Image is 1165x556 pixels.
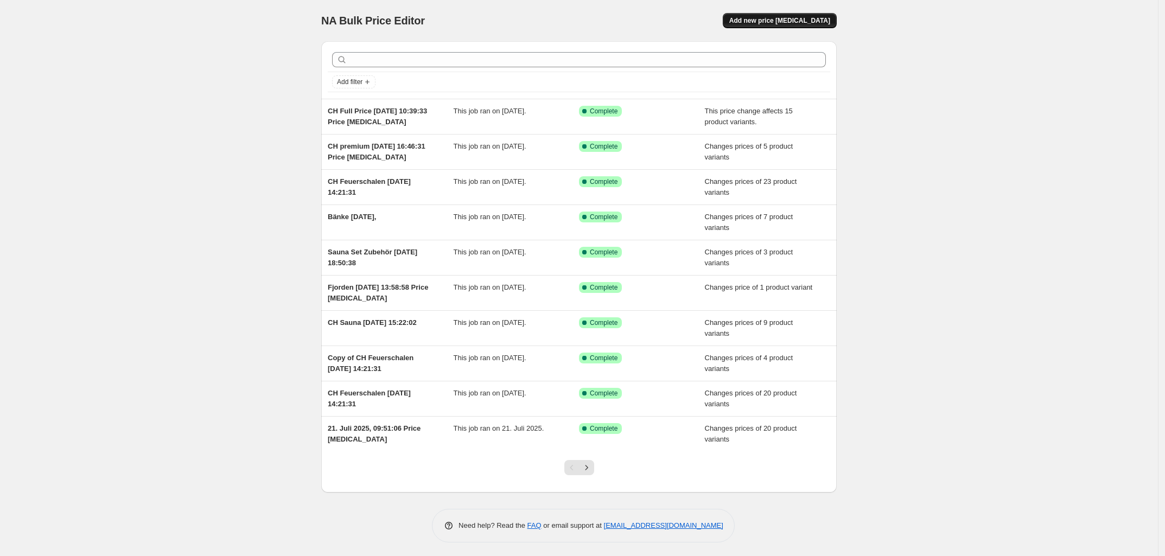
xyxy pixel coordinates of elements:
[454,213,526,221] span: This job ran on [DATE].
[590,389,617,398] span: Complete
[454,389,526,397] span: This job ran on [DATE].
[328,213,376,221] span: Bänke [DATE],
[328,142,425,161] span: CH premium [DATE] 16:46:31 Price [MEDICAL_DATA]
[705,177,797,196] span: Changes prices of 23 product variants
[705,248,793,267] span: Changes prices of 3 product variants
[328,318,417,327] span: CH Sauna [DATE] 15:22:02
[590,424,617,433] span: Complete
[705,213,793,232] span: Changes prices of 7 product variants
[459,521,527,529] span: Need help? Read the
[729,16,830,25] span: Add new price [MEDICAL_DATA]
[328,389,411,408] span: CH Feuerschalen [DATE] 14:21:31
[705,389,797,408] span: Changes prices of 20 product variants
[705,142,793,161] span: Changes prices of 5 product variants
[590,177,617,186] span: Complete
[454,248,526,256] span: This job ran on [DATE].
[454,107,526,115] span: This job ran on [DATE].
[328,248,417,267] span: Sauna Set Zubehör [DATE] 18:50:38
[454,424,544,432] span: This job ran on 21. Juli 2025.
[590,107,617,116] span: Complete
[454,283,526,291] span: This job ran on [DATE].
[337,78,362,86] span: Add filter
[705,318,793,337] span: Changes prices of 9 product variants
[332,75,375,88] button: Add filter
[321,15,425,27] span: NA Bulk Price Editor
[454,142,526,150] span: This job ran on [DATE].
[590,354,617,362] span: Complete
[542,521,604,529] span: or email support at
[723,13,837,28] button: Add new price [MEDICAL_DATA]
[454,318,526,327] span: This job ran on [DATE].
[454,354,526,362] span: This job ran on [DATE].
[527,521,542,529] a: FAQ
[590,142,617,151] span: Complete
[705,283,813,291] span: Changes price of 1 product variant
[590,213,617,221] span: Complete
[328,107,427,126] span: CH Full Price [DATE] 10:39:33 Price [MEDICAL_DATA]
[328,354,413,373] span: Copy of CH Feuerschalen [DATE] 14:21:31
[579,460,594,475] button: Next
[590,318,617,327] span: Complete
[604,521,723,529] a: [EMAIL_ADDRESS][DOMAIN_NAME]
[705,424,797,443] span: Changes prices of 20 product variants
[705,107,793,126] span: This price change affects 15 product variants.
[454,177,526,186] span: This job ran on [DATE].
[328,283,428,302] span: Fjorden [DATE] 13:58:58 Price [MEDICAL_DATA]
[590,283,617,292] span: Complete
[705,354,793,373] span: Changes prices of 4 product variants
[590,248,617,257] span: Complete
[564,460,594,475] nav: Pagination
[328,424,421,443] span: 21. Juli 2025, 09:51:06 Price [MEDICAL_DATA]
[328,177,411,196] span: CH Feuerschalen [DATE] 14:21:31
